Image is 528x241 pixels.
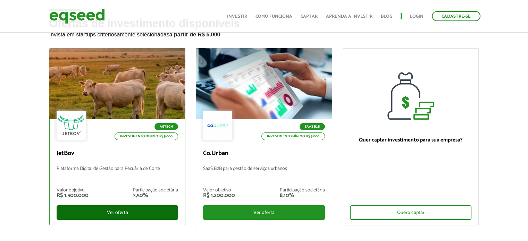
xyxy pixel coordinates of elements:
[57,193,89,198] div: R$ 1.500.000
[115,132,178,140] p: Investimento mínimo: R$ 5.000
[196,48,332,225] a: SaaS B2B Investimento mínimo: R$ 5.000 Co.Urban SaaS B2B para gestão de serviços urbanos Valor ob...
[154,123,178,130] p: Agtech
[301,14,318,19] a: Captar
[169,32,220,37] strong: a partir de R$ 5.000
[203,205,325,220] div: Ver oferta
[57,150,178,157] p: JetBov
[57,205,178,220] div: Ver oferta
[57,166,178,181] p: Plataforma Digital de Gestão para Pecuária de Corte
[203,150,325,157] p: Co.Urban
[203,188,235,193] div: Valor objetivo
[49,17,479,48] h2: Ofertas de investimento disponíveis
[261,132,325,140] p: Investimento mínimo: R$ 5.000
[280,193,325,198] div: 8,10%
[350,137,472,143] p: Quer captar investimento para sua empresa?
[133,188,178,193] div: Participação societária
[280,188,325,193] div: Participação societária
[343,48,479,225] a: Quer captar investimento para sua empresa? Quero captar
[255,14,292,19] a: Como funciona
[49,29,479,38] p: Invista em startups criteriosamente selecionadas
[227,14,247,19] a: Investir
[203,193,235,198] div: R$ 1.200.000
[410,14,424,19] a: Login
[432,11,480,21] a: Cadastre-se
[133,193,178,198] div: 3,50%
[49,48,186,225] a: Agtech Investimento mínimo: R$ 5.000 JetBov Plataforma Digital de Gestão para Pecuária de Corte V...
[381,14,392,19] a: Blog
[203,166,325,181] p: SaaS B2B para gestão de serviços urbanos
[350,205,472,220] div: Quero captar
[300,123,325,130] p: SaaS B2B
[49,7,105,25] img: EqSeed
[57,188,89,193] div: Valor objetivo
[326,14,372,19] a: Aprenda a investir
